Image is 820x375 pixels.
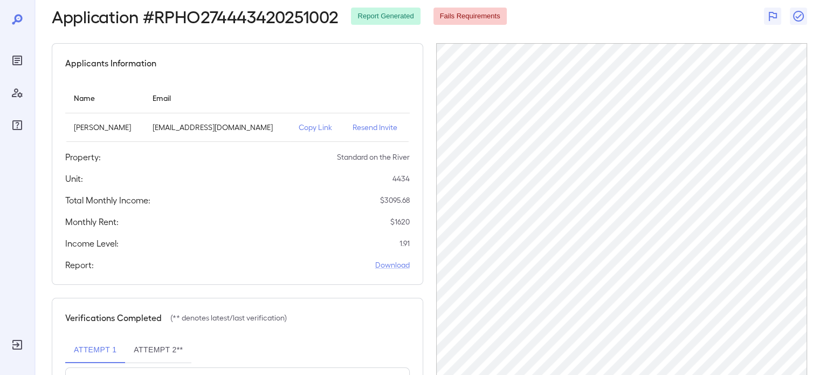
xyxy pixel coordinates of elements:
[153,122,281,133] p: [EMAIL_ADDRESS][DOMAIN_NAME]
[9,117,26,134] div: FAQ
[433,11,507,22] span: Fails Requirements
[9,52,26,69] div: Reports
[65,151,101,163] h5: Property:
[125,337,191,363] button: Attempt 2**
[380,195,410,206] p: $ 3095.68
[790,8,807,25] button: Close Report
[9,84,26,101] div: Manage Users
[375,260,410,270] a: Download
[351,11,420,22] span: Report Generated
[65,194,150,207] h5: Total Monthly Income:
[353,122,401,133] p: Resend Invite
[65,237,119,250] h5: Income Level:
[764,8,781,25] button: Flag Report
[170,312,287,323] p: (** denotes latest/last verification)
[65,172,83,185] h5: Unit:
[9,336,26,353] div: Log Out
[65,83,144,113] th: Name
[65,215,119,228] h5: Monthly Rent:
[52,6,338,26] h2: Application # RPHO274443420251002
[65,258,94,271] h5: Report:
[390,216,410,227] p: $ 1620
[65,337,125,363] button: Attempt 1
[65,57,156,70] h5: Applicants Information
[337,152,410,162] p: Standard on the River
[392,173,410,184] p: 4434
[144,83,290,113] th: Email
[399,238,410,249] p: 1.91
[74,122,135,133] p: [PERSON_NAME]
[299,122,335,133] p: Copy Link
[65,83,410,142] table: simple table
[65,311,162,324] h5: Verifications Completed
